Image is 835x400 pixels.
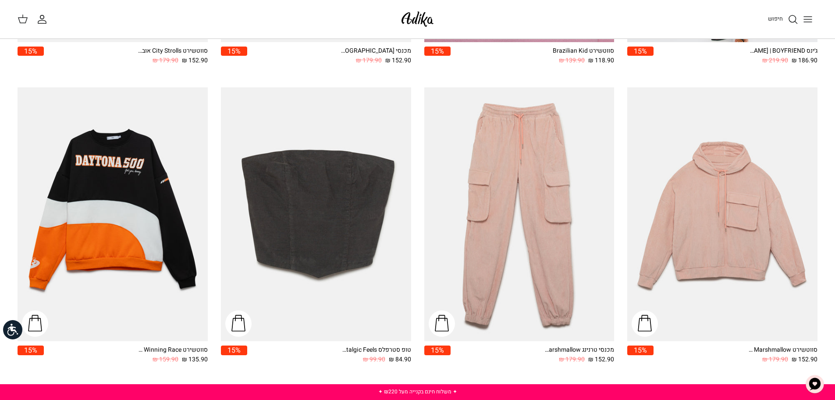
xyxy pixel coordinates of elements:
[44,47,208,65] a: סווטשירט City Strolls אוברסייז 152.90 ₪ 179.90 ₪
[18,346,44,364] a: 15%
[802,371,828,397] button: צ'אט
[389,355,411,364] span: 84.90 ₪
[138,346,208,355] div: סווטשירט Winning Race אוברסייז
[356,56,382,65] span: 179.90 ₪
[762,355,788,364] span: 179.90 ₪
[792,355,817,364] span: 152.90 ₪
[221,87,411,341] a: טופ סטרפלס Nostalgic Feels קורדרוי
[627,47,654,65] a: 15%
[424,346,451,364] a: 15%
[221,346,247,364] a: 15%
[627,346,654,355] span: 15%
[654,47,817,65] a: ג׳ינס All Or Nothing [PERSON_NAME] | BOYFRIEND 186.90 ₪ 219.90 ₪
[221,47,247,56] span: 15%
[18,47,44,56] span: 15%
[627,346,654,364] a: 15%
[559,56,585,65] span: 139.90 ₪
[247,346,411,364] a: טופ סטרפלס Nostalgic Feels קורדרוי 84.90 ₪ 99.90 ₪
[424,87,615,341] a: מכנסי טרנינג Walking On Marshmallow
[363,355,385,364] span: 99.90 ₪
[588,56,614,65] span: 118.90 ₪
[627,87,817,341] a: סווטשירט Walking On Marshmallow
[768,14,783,23] span: חיפוש
[399,9,436,29] img: Adika IL
[747,47,817,56] div: ג׳ינס All Or Nothing [PERSON_NAME] | BOYFRIEND
[221,47,247,65] a: 15%
[762,56,788,65] span: 219.90 ₪
[182,56,208,65] span: 152.90 ₪
[424,346,451,355] span: 15%
[341,47,411,56] div: מכנסי [GEOGRAPHIC_DATA]
[424,47,451,65] a: 15%
[451,346,615,364] a: מכנסי טרנינג Walking On Marshmallow 152.90 ₪ 179.90 ₪
[798,10,817,29] button: Toggle menu
[37,14,51,25] a: החשבון שלי
[627,47,654,56] span: 15%
[138,47,208,56] div: סווטשירט City Strolls אוברסייז
[221,346,247,355] span: 15%
[18,47,44,65] a: 15%
[544,47,614,56] div: סווטשירט Brazilian Kid
[18,346,44,355] span: 15%
[424,47,451,56] span: 15%
[792,56,817,65] span: 186.90 ₪
[153,355,178,364] span: 159.90 ₪
[768,14,798,25] a: חיפוש
[559,355,585,364] span: 179.90 ₪
[18,87,208,341] a: סווטשירט Winning Race אוברסייז
[153,56,178,65] span: 179.90 ₪
[747,346,817,355] div: סווטשירט Walking On Marshmallow
[588,355,614,364] span: 152.90 ₪
[247,47,411,65] a: מכנסי [GEOGRAPHIC_DATA] 152.90 ₪ 179.90 ₪
[451,47,615,65] a: סווטשירט Brazilian Kid 118.90 ₪ 139.90 ₪
[378,388,457,396] a: ✦ משלוח חינם בקנייה מעל ₪220 ✦
[544,346,614,355] div: מכנסי טרנינג Walking On Marshmallow
[654,346,817,364] a: סווטשירט Walking On Marshmallow 152.90 ₪ 179.90 ₪
[385,56,411,65] span: 152.90 ₪
[182,355,208,364] span: 135.90 ₪
[341,346,411,355] div: טופ סטרפלס Nostalgic Feels קורדרוי
[44,346,208,364] a: סווטשירט Winning Race אוברסייז 135.90 ₪ 159.90 ₪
